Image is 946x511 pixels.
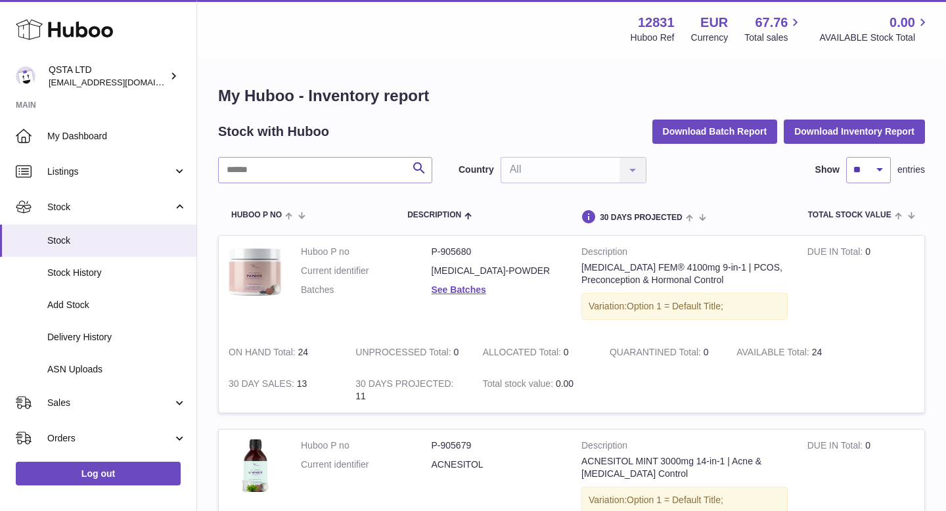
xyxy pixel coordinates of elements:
[301,458,432,471] dt: Current identifier
[627,301,723,311] span: Option 1 = Default Title;
[16,66,35,86] img: rodcp10@gmail.com
[432,265,562,277] dd: [MEDICAL_DATA]-POWDER
[581,439,788,455] strong: Description
[819,32,930,44] span: AVAILABLE Stock Total
[784,120,925,143] button: Download Inventory Report
[652,120,778,143] button: Download Batch Report
[819,14,930,44] a: 0.00 AVAILABLE Stock Total
[229,439,281,492] img: product image
[473,336,600,368] td: 0
[346,336,472,368] td: 0
[631,32,675,44] div: Huboo Ref
[807,246,865,260] strong: DUE IN Total
[49,77,193,87] span: [EMAIL_ADDRESS][DOMAIN_NAME]
[47,432,173,445] span: Orders
[483,347,564,361] strong: ALLOCATED Total
[47,363,187,376] span: ASN Uploads
[218,85,925,106] h1: My Huboo - Inventory report
[219,336,346,368] td: 24
[47,234,187,247] span: Stock
[346,368,472,412] td: 11
[229,378,297,392] strong: 30 DAY SALES
[556,378,574,389] span: 0.00
[355,347,453,361] strong: UNPROCESSED Total
[744,14,803,44] a: 67.76 Total sales
[798,236,924,336] td: 0
[807,440,865,454] strong: DUE IN Total
[47,397,173,409] span: Sales
[47,331,187,344] span: Delivery History
[432,284,486,295] a: See Batches
[581,246,788,261] strong: Description
[459,164,494,176] label: Country
[301,439,432,452] dt: Huboo P no
[727,336,853,368] td: 24
[219,368,346,412] td: 13
[808,211,891,219] span: Total stock value
[47,201,173,213] span: Stock
[627,495,723,505] span: Option 1 = Default Title;
[638,14,675,32] strong: 12831
[229,246,281,298] img: product image
[815,164,840,176] label: Show
[407,211,461,219] span: Description
[49,64,167,89] div: QSTA LTD
[736,347,811,361] strong: AVAILABLE Total
[432,439,562,452] dd: P-905679
[691,32,729,44] div: Currency
[231,211,282,219] span: Huboo P no
[301,284,432,296] dt: Batches
[581,261,788,286] div: [MEDICAL_DATA] FEM® 4100mg 9-in-1 | PCOS, Preconception & Hormonal Control
[581,293,788,320] div: Variation:
[704,347,709,357] span: 0
[700,14,728,32] strong: EUR
[890,14,915,32] span: 0.00
[744,32,803,44] span: Total sales
[47,130,187,143] span: My Dashboard
[755,14,788,32] span: 67.76
[229,347,298,361] strong: ON HAND Total
[432,458,562,471] dd: ACNESITOL
[301,265,432,277] dt: Current identifier
[355,378,453,392] strong: 30 DAYS PROJECTED
[47,299,187,311] span: Add Stock
[897,164,925,176] span: entries
[483,378,556,392] strong: Total stock value
[600,213,683,222] span: 30 DAYS PROJECTED
[610,347,704,361] strong: QUARANTINED Total
[47,166,173,178] span: Listings
[432,246,562,258] dd: P-905680
[301,246,432,258] dt: Huboo P no
[581,455,788,480] div: ACNESITOL MINT 3000mg 14-in-1 | Acne & [MEDICAL_DATA] Control
[16,462,181,485] a: Log out
[218,123,329,141] h2: Stock with Huboo
[47,267,187,279] span: Stock History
